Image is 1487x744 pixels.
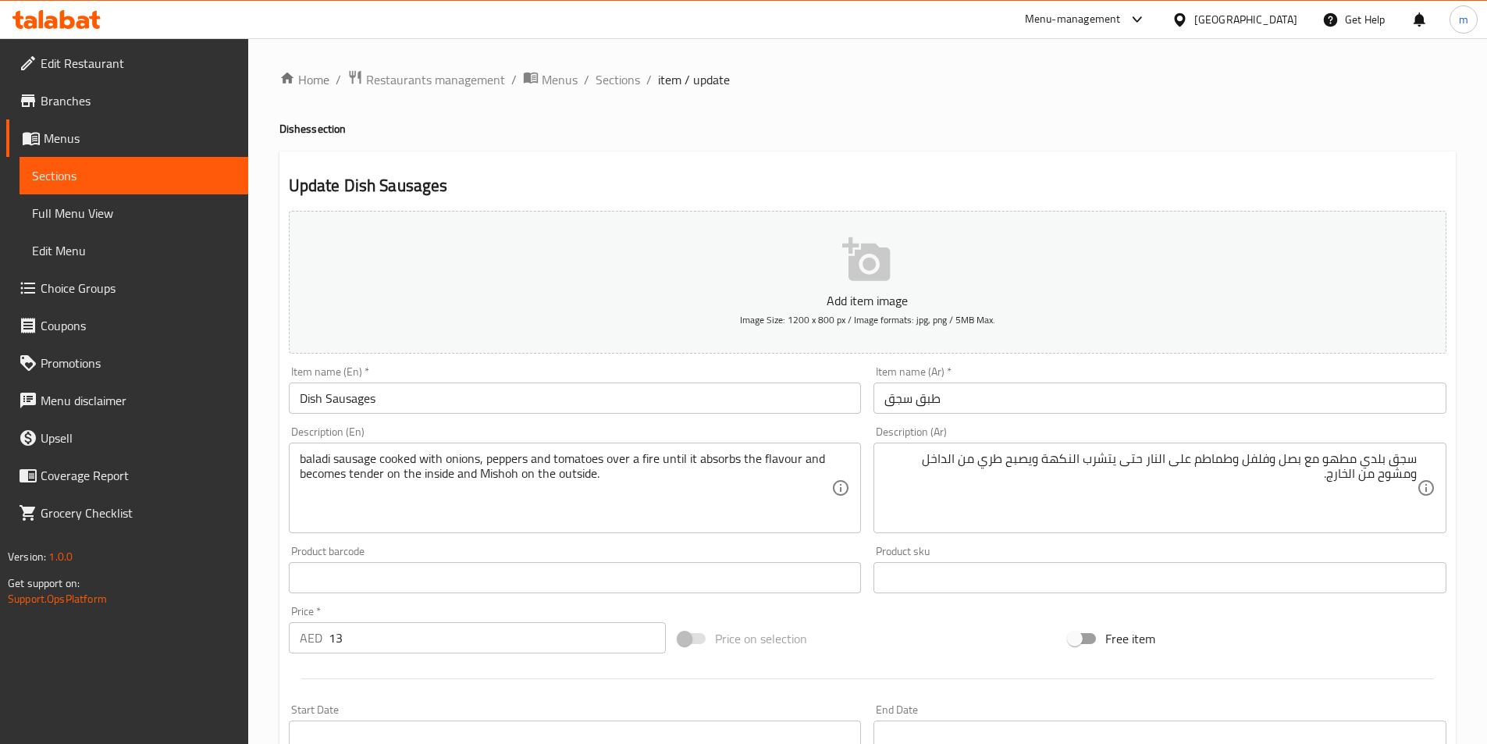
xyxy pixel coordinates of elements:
[41,354,236,372] span: Promotions
[6,307,248,344] a: Coupons
[279,70,329,89] a: Home
[289,562,862,593] input: Please enter product barcode
[1025,10,1121,29] div: Menu-management
[300,628,322,647] p: AED
[884,451,1417,525] textarea: سجق بلدي مطهو مع بصل وفلفل وطماطم على النار حتى يتشرب النكهة ويصبح طري من الداخل ومشوح من الخارج.
[336,70,341,89] li: /
[279,121,1456,137] h4: Dishes section
[8,573,80,593] span: Get support on:
[41,504,236,522] span: Grocery Checklist
[41,429,236,447] span: Upsell
[6,82,248,119] a: Branches
[1194,11,1297,28] div: [GEOGRAPHIC_DATA]
[20,232,248,269] a: Edit Menu
[20,194,248,232] a: Full Menu View
[8,589,107,609] a: Support.OpsPlatform
[289,211,1446,354] button: Add item imageImage Size: 1200 x 800 px / Image formats: jpg, png / 5MB Max.
[596,70,640,89] a: Sections
[1105,629,1155,648] span: Free item
[740,311,995,329] span: Image Size: 1200 x 800 px / Image formats: jpg, png / 5MB Max.
[20,157,248,194] a: Sections
[1459,11,1468,28] span: m
[279,69,1456,90] nav: breadcrumb
[6,44,248,82] a: Edit Restaurant
[41,391,236,410] span: Menu disclaimer
[32,204,236,222] span: Full Menu View
[300,451,832,525] textarea: baladi sausage cooked with onions, peppers and tomatoes over a fire until it absorbs the flavour ...
[715,629,807,648] span: Price on selection
[6,419,248,457] a: Upsell
[873,562,1446,593] input: Please enter product sku
[41,466,236,485] span: Coverage Report
[873,383,1446,414] input: Enter name Ar
[6,269,248,307] a: Choice Groups
[41,316,236,335] span: Coupons
[313,291,1422,310] p: Add item image
[289,174,1446,198] h2: Update Dish Sausages
[646,70,652,89] li: /
[6,494,248,532] a: Grocery Checklist
[6,382,248,419] a: Menu disclaimer
[289,383,862,414] input: Enter name En
[329,622,667,653] input: Please enter price
[41,91,236,110] span: Branches
[511,70,517,89] li: /
[658,70,730,89] span: item / update
[523,69,578,90] a: Menus
[32,241,236,260] span: Edit Menu
[44,129,236,148] span: Menus
[542,70,578,89] span: Menus
[366,70,505,89] span: Restaurants management
[32,166,236,185] span: Sections
[6,457,248,494] a: Coverage Report
[41,279,236,297] span: Choice Groups
[41,54,236,73] span: Edit Restaurant
[48,546,73,567] span: 1.0.0
[347,69,505,90] a: Restaurants management
[584,70,589,89] li: /
[8,546,46,567] span: Version:
[6,344,248,382] a: Promotions
[6,119,248,157] a: Menus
